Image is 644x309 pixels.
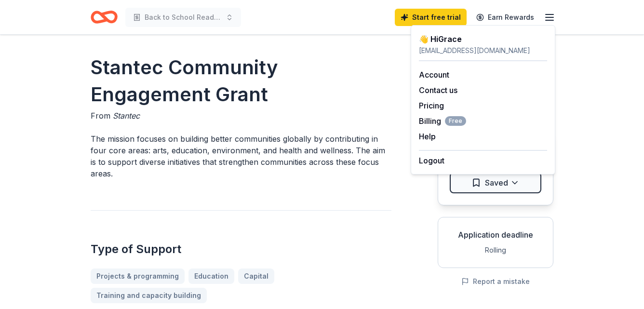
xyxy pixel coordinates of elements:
span: Back to School Readiness Boot Camp [145,12,222,23]
p: The mission focuses on building better communities globally by contributing in four core areas: a... [91,133,391,179]
span: Billing [419,115,466,127]
h2: Type of Support [91,242,391,257]
button: Report a mistake [461,276,530,287]
h1: Stantec Community Engagement Grant [91,54,391,108]
div: From [91,110,391,121]
a: Home [91,6,118,28]
button: Help [419,131,436,142]
div: Rolling [446,244,545,256]
a: Account [419,70,449,80]
a: Projects & programming [91,269,185,284]
div: Application deadline [446,229,545,241]
span: Free [445,116,466,126]
a: Training and capacity building [91,288,207,303]
button: Back to School Readiness Boot Camp [125,8,241,27]
a: Pricing [419,101,444,110]
button: Contact us [419,84,457,96]
button: Saved [450,172,541,193]
a: Capital [238,269,274,284]
a: Start free trial [395,9,467,26]
div: [EMAIL_ADDRESS][DOMAIN_NAME] [419,45,547,56]
span: Saved [485,176,508,189]
span: Stantec [113,111,140,121]
button: BillingFree [419,115,466,127]
div: 👋 Hi Grace [419,33,547,45]
a: Earn Rewards [470,9,540,26]
a: Education [188,269,234,284]
button: Logout [419,155,444,166]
